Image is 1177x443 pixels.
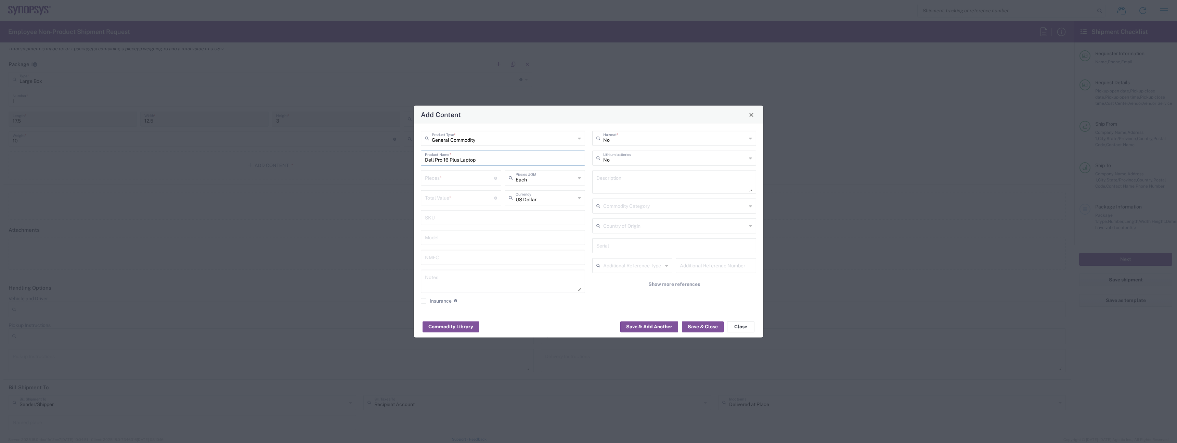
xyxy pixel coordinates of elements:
button: Commodity Library [423,321,479,332]
button: Save & Close [682,321,724,332]
h4: Add Content [421,110,461,119]
button: Close [747,110,756,119]
button: Close [727,321,754,332]
label: Insurance [421,298,452,304]
button: Save & Add Another [620,321,678,332]
span: Show more references [648,281,700,288]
